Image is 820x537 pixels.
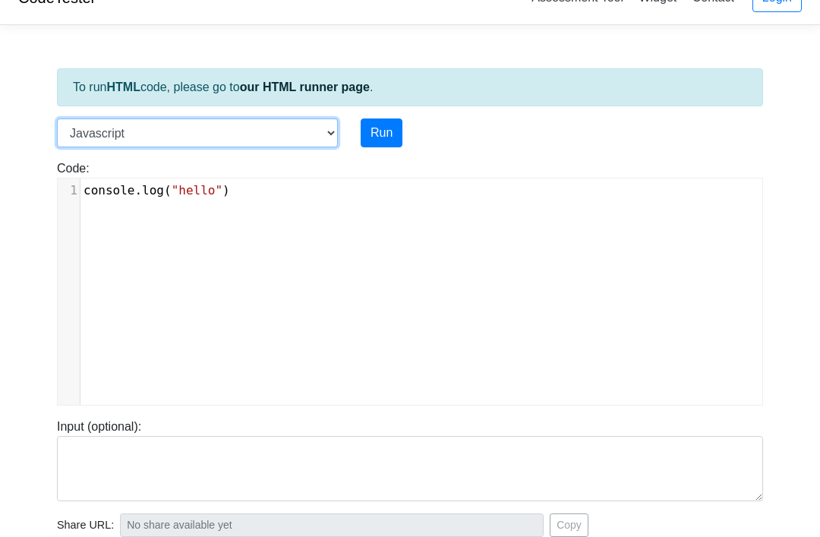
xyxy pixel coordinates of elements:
button: Run [361,118,402,147]
div: To run code, please go to . [57,68,763,106]
strong: HTML [106,81,140,93]
span: Share URL: [57,517,114,534]
span: log [142,183,164,197]
div: 1 [58,182,80,200]
button: Copy [550,513,588,537]
div: Code: [46,160,774,406]
div: Input (optional): [46,418,774,501]
input: No share available yet [120,513,544,537]
a: our HTML runner page [240,81,370,93]
span: "hello" [172,183,222,197]
span: . ( ) [84,183,230,197]
span: console [84,183,134,197]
